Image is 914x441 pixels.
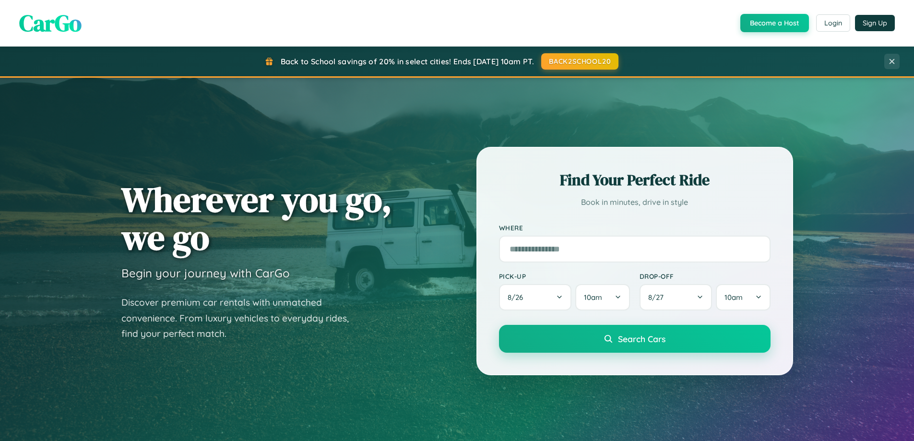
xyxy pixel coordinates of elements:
button: Login [816,14,850,32]
p: Discover premium car rentals with unmatched convenience. From luxury vehicles to everyday rides, ... [121,295,361,342]
span: Search Cars [618,334,665,344]
h2: Find Your Perfect Ride [499,169,771,191]
button: BACK2SCHOOL20 [541,53,618,70]
button: Become a Host [740,14,809,32]
label: Where [499,224,771,232]
span: 10am [584,293,602,302]
span: Back to School savings of 20% in select cities! Ends [DATE] 10am PT. [281,57,534,66]
span: 8 / 26 [508,293,528,302]
span: 8 / 27 [648,293,668,302]
p: Book in minutes, drive in style [499,195,771,209]
button: 8/27 [640,284,712,310]
button: 8/26 [499,284,572,310]
button: 10am [575,284,629,310]
h3: Begin your journey with CarGo [121,266,290,280]
span: 10am [724,293,743,302]
button: Search Cars [499,325,771,353]
label: Pick-up [499,272,630,280]
button: 10am [716,284,770,310]
h1: Wherever you go, we go [121,180,392,256]
span: CarGo [19,7,82,39]
button: Sign Up [855,15,895,31]
label: Drop-off [640,272,771,280]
